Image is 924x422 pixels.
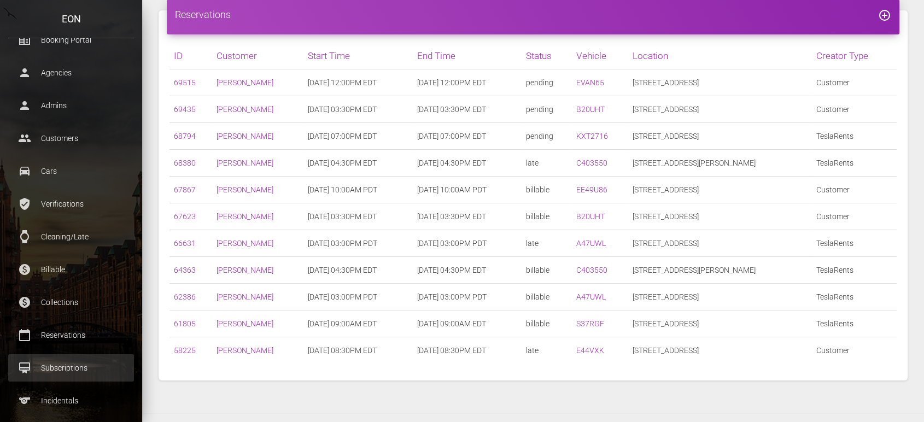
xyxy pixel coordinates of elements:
[8,256,134,283] a: paid Billable
[16,392,126,409] p: Incidentals
[522,150,572,177] td: late
[217,159,273,167] a: [PERSON_NAME]
[522,177,572,203] td: billable
[576,78,604,87] a: EVAN65
[576,319,604,328] a: S37RGF
[174,239,196,248] a: 66631
[16,294,126,310] p: Collections
[576,239,606,248] a: A47UWL
[628,69,812,96] td: [STREET_ADDRESS]
[303,150,412,177] td: [DATE] 04:30PM EDT
[522,337,572,364] td: late
[413,203,522,230] td: [DATE] 03:30PM EDT
[576,346,604,355] a: E44VXK
[522,43,572,69] th: Status
[576,185,607,194] a: EE49U86
[16,32,126,48] p: Booking Portal
[8,354,134,382] a: card_membership Subscriptions
[576,212,605,221] a: B20UHT
[174,105,196,114] a: 69435
[174,78,196,87] a: 69515
[628,43,812,69] th: Location
[413,310,522,337] td: [DATE] 09:00AM EDT
[628,203,812,230] td: [STREET_ADDRESS]
[522,123,572,150] td: pending
[812,69,897,96] td: Customer
[217,78,273,87] a: [PERSON_NAME]
[217,212,273,221] a: [PERSON_NAME]
[16,360,126,376] p: Subscriptions
[8,125,134,152] a: people Customers
[217,292,273,301] a: [PERSON_NAME]
[878,9,891,20] a: add_circle_outline
[217,319,273,328] a: [PERSON_NAME]
[812,284,897,310] td: TeslaRents
[174,159,196,167] a: 68380
[303,177,412,203] td: [DATE] 10:00AM PDT
[16,228,126,245] p: Cleaning/Late
[812,123,897,150] td: TeslaRents
[174,266,196,274] a: 64363
[413,123,522,150] td: [DATE] 07:00PM EDT
[175,8,891,21] h4: Reservations
[812,257,897,284] td: TeslaRents
[174,319,196,328] a: 61805
[572,43,628,69] th: Vehicle
[217,346,273,355] a: [PERSON_NAME]
[174,132,196,140] a: 68794
[8,157,134,185] a: drive_eta Cars
[174,346,196,355] a: 58225
[217,266,273,274] a: [PERSON_NAME]
[174,185,196,194] a: 67867
[576,266,607,274] a: C403550
[217,132,273,140] a: [PERSON_NAME]
[16,261,126,278] p: Billable
[413,96,522,123] td: [DATE] 03:30PM EDT
[174,292,196,301] a: 62386
[8,387,134,414] a: sports Incidentals
[576,292,606,301] a: A47UWL
[303,284,412,310] td: [DATE] 03:00PM PDT
[628,123,812,150] td: [STREET_ADDRESS]
[522,203,572,230] td: billable
[522,96,572,123] td: pending
[878,9,891,22] i: add_circle_outline
[413,177,522,203] td: [DATE] 10:00AM PDT
[576,132,608,140] a: KXT2716
[169,43,212,69] th: ID
[8,223,134,250] a: watch Cleaning/Late
[217,239,273,248] a: [PERSON_NAME]
[8,59,134,86] a: person Agencies
[812,203,897,230] td: Customer
[303,257,412,284] td: [DATE] 04:30PM EDT
[628,150,812,177] td: [STREET_ADDRESS][PERSON_NAME]
[812,310,897,337] td: TeslaRents
[217,185,273,194] a: [PERSON_NAME]
[212,43,303,69] th: Customer
[413,257,522,284] td: [DATE] 04:30PM EDT
[413,150,522,177] td: [DATE] 04:30PM EDT
[628,257,812,284] td: [STREET_ADDRESS][PERSON_NAME]
[413,337,522,364] td: [DATE] 08:30PM EDT
[576,159,607,167] a: C403550
[413,69,522,96] td: [DATE] 12:00PM EDT
[8,190,134,218] a: verified_user Verifications
[8,321,134,349] a: calendar_today Reservations
[217,105,273,114] a: [PERSON_NAME]
[8,26,134,54] a: corporate_fare Booking Portal
[303,310,412,337] td: [DATE] 09:00AM EDT
[628,177,812,203] td: [STREET_ADDRESS]
[16,196,126,212] p: Verifications
[812,43,897,69] th: Creator Type
[628,230,812,257] td: [STREET_ADDRESS]
[812,230,897,257] td: TeslaRents
[303,123,412,150] td: [DATE] 07:00PM EDT
[174,212,196,221] a: 67623
[812,150,897,177] td: TeslaRents
[8,289,134,316] a: paid Collections
[303,337,412,364] td: [DATE] 08:30PM EDT
[16,65,126,81] p: Agencies
[16,327,126,343] p: Reservations
[812,337,897,364] td: Customer
[303,43,412,69] th: Start Time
